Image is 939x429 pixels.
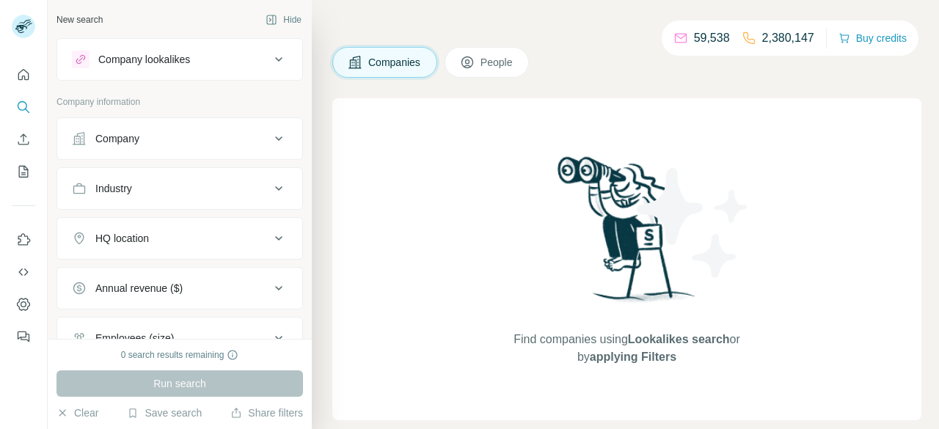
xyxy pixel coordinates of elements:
[56,406,98,420] button: Clear
[368,55,422,70] span: Companies
[57,121,302,156] button: Company
[255,9,312,31] button: Hide
[12,126,35,153] button: Enrich CSV
[332,18,921,38] h4: Search
[95,331,174,345] div: Employees (size)
[694,29,730,47] p: 59,538
[95,281,183,296] div: Annual revenue ($)
[12,323,35,350] button: Feedback
[590,351,676,363] span: applying Filters
[121,348,239,362] div: 0 search results remaining
[627,157,759,289] img: Surfe Illustration - Stars
[56,95,303,109] p: Company information
[57,42,302,77] button: Company lookalikes
[762,29,814,47] p: 2,380,147
[95,131,139,146] div: Company
[12,291,35,318] button: Dashboard
[12,62,35,88] button: Quick start
[551,153,704,316] img: Surfe Illustration - Woman searching with binoculars
[12,94,35,120] button: Search
[509,331,744,366] span: Find companies using or by
[57,171,302,206] button: Industry
[57,320,302,356] button: Employees (size)
[95,231,149,246] div: HQ location
[12,227,35,253] button: Use Surfe on LinkedIn
[57,221,302,256] button: HQ location
[481,55,514,70] span: People
[838,28,907,48] button: Buy credits
[628,333,730,345] span: Lookalikes search
[230,406,303,420] button: Share filters
[12,158,35,185] button: My lists
[127,406,202,420] button: Save search
[12,259,35,285] button: Use Surfe API
[56,13,103,26] div: New search
[57,271,302,306] button: Annual revenue ($)
[95,181,132,196] div: Industry
[98,52,190,67] div: Company lookalikes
